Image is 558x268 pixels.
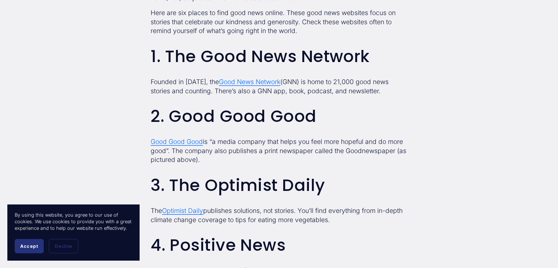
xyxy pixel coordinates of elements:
[15,239,44,253] button: Accept
[151,47,407,66] h2: 1. The Good News Network
[55,243,72,249] span: Decline
[151,206,407,224] p: The publishes solutions, not stories. You’ll find everything from in-depth climate change coverag...
[20,243,38,249] span: Accept
[151,77,407,95] p: Founded in [DATE], the (GNN) is home to 21,000 good news stories and counting. There’s also a GNN...
[15,212,132,232] p: By using this website, you agree to our use of cookies. We use cookies to provide you with a grea...
[7,204,140,261] section: Cookie banner
[151,137,407,164] p: is “a media company that helps you feel more hopeful and do more good”. The company also publishe...
[151,138,203,145] a: Good Good Good
[151,107,407,126] h2: 2. Good Good Good
[49,239,78,253] button: Decline
[151,236,407,254] h2: 4. Positive News
[151,176,407,195] h2: 3. The Optimist Daily
[219,78,280,86] a: Good News Network
[162,207,203,214] a: Optimist Daily
[151,8,407,36] p: Here are six places to find good news online. These good news websites focus on stories that cele...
